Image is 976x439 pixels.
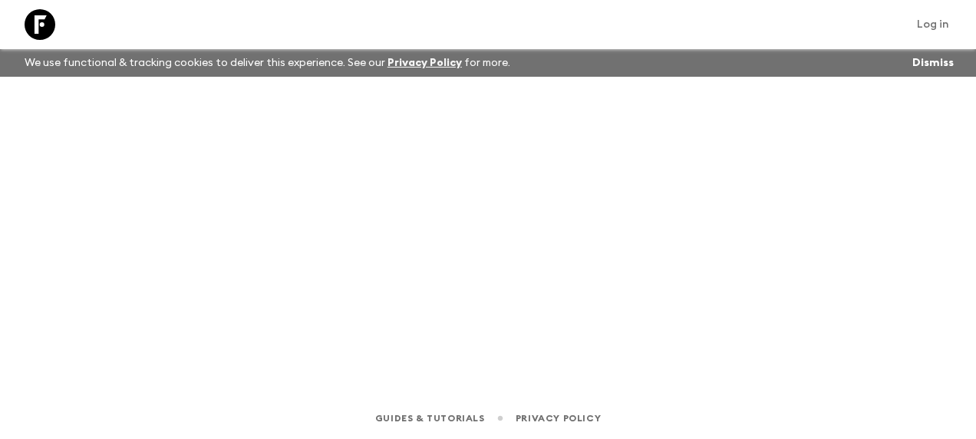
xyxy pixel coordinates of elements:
[18,49,516,77] p: We use functional & tracking cookies to deliver this experience. See our for more.
[908,14,958,35] a: Log in
[387,58,462,68] a: Privacy Policy
[908,52,958,74] button: Dismiss
[516,410,601,427] a: Privacy Policy
[375,410,485,427] a: Guides & Tutorials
